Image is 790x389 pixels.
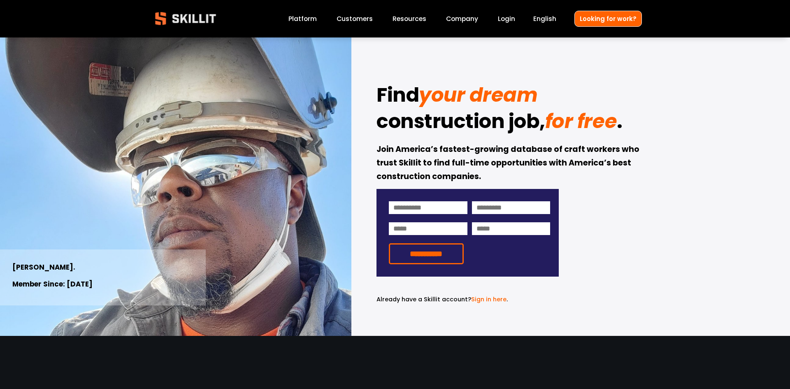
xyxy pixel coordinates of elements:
span: Resources [393,14,426,23]
div: language picker [533,13,556,24]
a: Platform [288,13,317,24]
img: Skillit [148,6,223,31]
a: Login [498,13,515,24]
strong: Join America’s fastest-growing database of craft workers who trust Skillit to find full-time oppo... [376,143,641,184]
a: Sign in here [471,295,507,303]
p: . [376,295,559,304]
a: Looking for work? [574,11,642,27]
a: folder dropdown [393,13,426,24]
a: Company [446,13,478,24]
strong: Find [376,80,419,114]
strong: . [617,106,623,140]
span: English [533,14,556,23]
strong: [PERSON_NAME]. [12,262,75,274]
a: Customers [337,13,373,24]
em: for free [545,107,617,135]
strong: Member Since: [DATE] [12,279,93,291]
span: Already have a Skillit account? [376,295,471,303]
em: your dream [419,81,537,109]
strong: construction job, [376,106,545,140]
